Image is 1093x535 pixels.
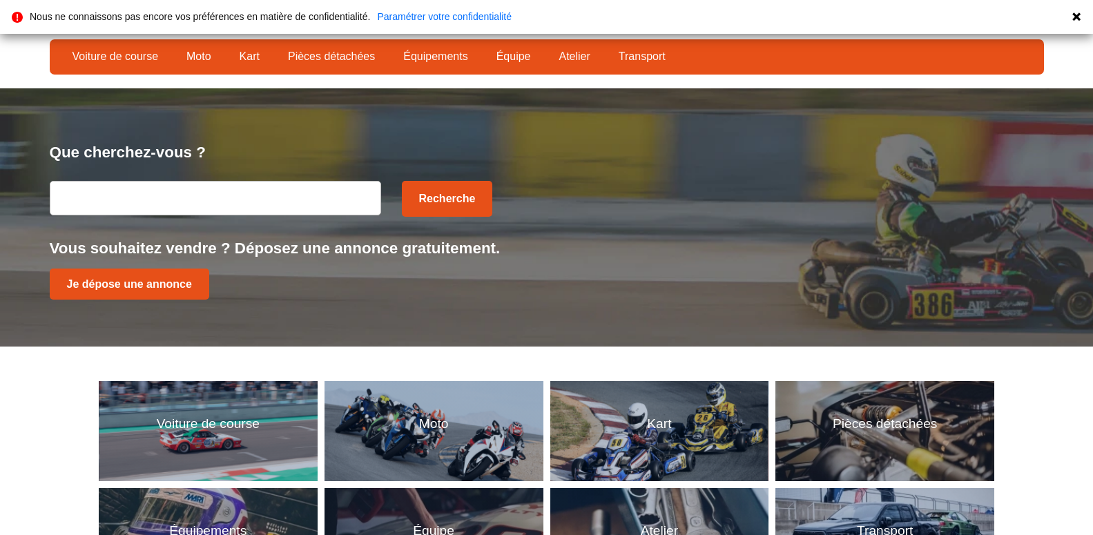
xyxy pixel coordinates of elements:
a: Pièces détachéesPièces détachées [775,381,994,481]
p: Pièces détachées [833,415,937,434]
p: Kart [647,415,671,434]
p: Nous ne connaissons pas encore vos préférences en matière de confidentialité. [30,12,370,21]
p: Que cherchez-vous ? [50,142,1044,163]
a: Atelier [550,45,599,68]
a: Moto [177,45,220,68]
a: Voiture de course [64,45,168,68]
a: Pièces détachées [279,45,384,68]
a: Équipements [394,45,476,68]
a: Voiture de courseVoiture de course [99,381,318,481]
a: Je dépose une annonce [50,269,209,300]
a: MotoMoto [325,381,543,481]
button: Recherche [402,181,493,217]
a: Équipe [487,45,540,68]
p: Vous souhaitez vendre ? Déposez une annonce gratuitement. [50,237,1044,259]
p: Moto [419,415,449,434]
a: Paramétrer votre confidentialité [377,12,512,21]
p: Voiture de course [157,415,260,434]
a: KartKart [550,381,769,481]
a: Kart [231,45,269,68]
a: Transport [610,45,675,68]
